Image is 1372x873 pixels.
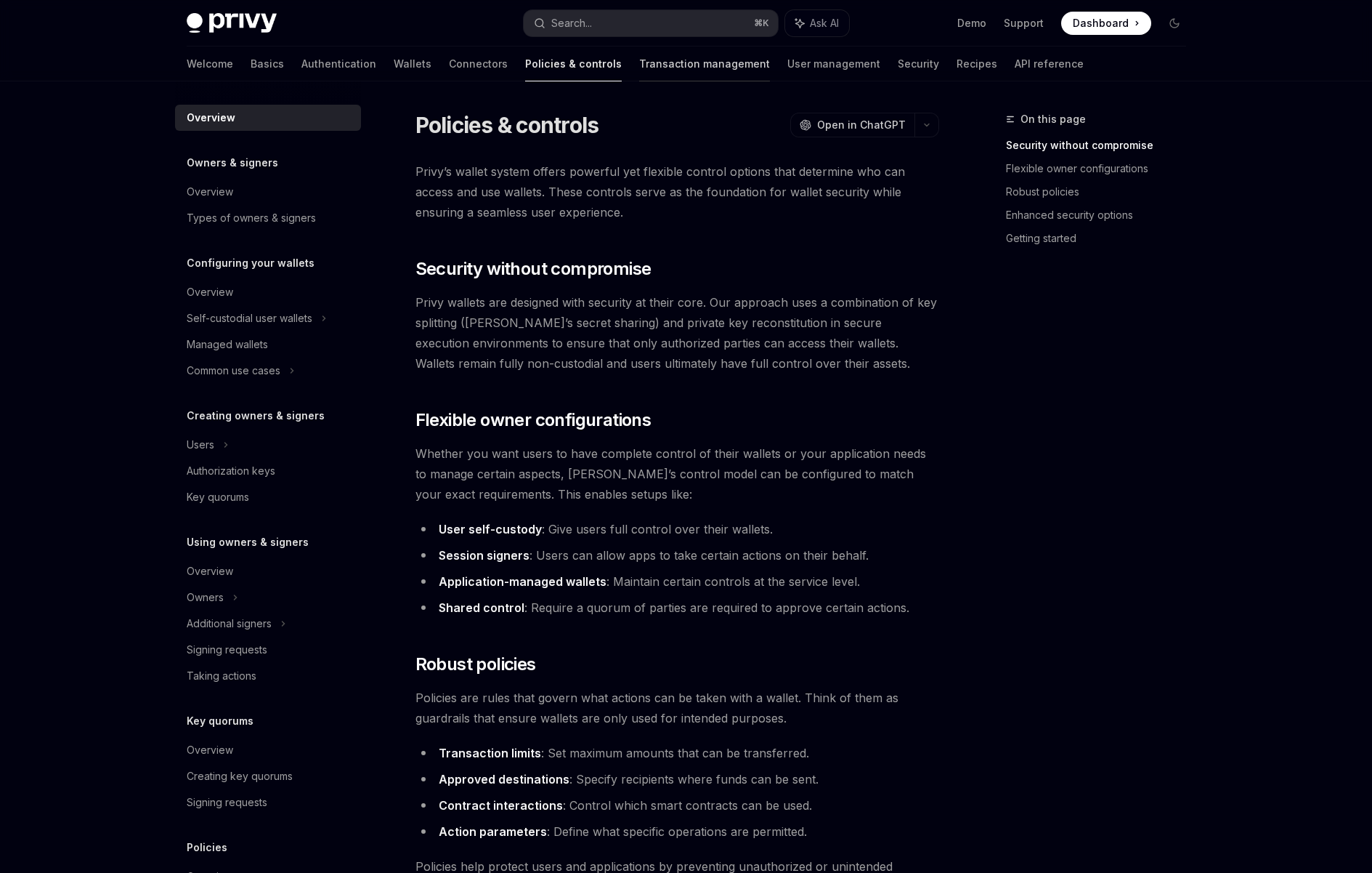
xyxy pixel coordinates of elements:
span: Security without compromise [415,257,652,281]
a: Overview [175,179,361,205]
div: Authorization keys [187,462,275,480]
img: dark logo [187,13,277,33]
div: Overview [187,563,233,580]
span: Flexible owner configurations [415,409,652,432]
div: Overview [187,109,235,126]
li: : Users can allow apps to take certain actions on their behalf. [415,545,939,566]
li: : Maintain certain controls at the service level. [415,571,939,592]
a: Overview [175,558,361,584]
div: Creating key quorums [187,768,293,785]
span: Privy wallets are designed with security at their core. Our approach uses a combination of key sp... [415,292,939,374]
span: Open in ChatGPT [817,118,906,132]
a: Signing requests [175,637,361,663]
a: Signing requests [175,789,361,816]
span: Dashboard [1073,16,1129,31]
a: Connectors [449,47,508,81]
span: ⌘ K [754,17,769,29]
a: User management [787,47,880,81]
a: Authorization keys [175,458,361,484]
div: Overview [187,741,233,759]
a: Getting started [1006,227,1198,250]
div: Taking actions [187,667,256,685]
h5: Using owners & signers [187,534,309,551]
a: Security [898,47,939,81]
a: Managed wallets [175,331,361,358]
a: Robust policies [1006,180,1198,204]
h5: Configuring your wallets [187,254,314,272]
div: Search... [551,15,592,32]
a: Overview [175,737,361,763]
span: Ask AI [810,16,839,31]
a: Demo [957,16,986,31]
button: Toggle dark mode [1163,12,1186,35]
a: Recipes [957,47,997,81]
a: Types of owners & signers [175,205,361,231]
li: : Specify recipients where funds can be sent. [415,769,939,789]
li: : Control which smart contracts can be used. [415,795,939,816]
strong: Session signers [439,548,529,563]
button: Ask AI [785,10,849,36]
a: Enhanced security options [1006,204,1198,227]
a: Flexible owner configurations [1006,157,1198,180]
span: On this page [1020,110,1086,128]
div: Users [187,436,214,454]
li: : Require a quorum of parties are required to approve certain actions. [415,598,939,618]
a: Key quorums [175,484,361,510]
div: Overview [187,283,233,301]
li: : Define what specific operations are permitted. [415,821,939,842]
strong: User self-custody [439,522,542,536]
strong: Approved destinations [439,772,569,786]
a: Taking actions [175,663,361,689]
div: Key quorums [187,488,249,506]
strong: Action parameters [439,824,547,839]
a: Support [1004,16,1044,31]
a: API reference [1015,47,1084,81]
button: Open in ChatGPT [790,113,914,137]
h5: Creating owners & signers [187,407,325,425]
span: Whether you want users to have complete control of their wallets or your application needs to man... [415,443,939,504]
div: Overview [187,183,233,201]
a: Policies & controls [525,47,622,81]
li: : Give users full control over their wallets. [415,519,939,539]
h1: Policies & controls [415,112,599,138]
strong: Application-managed wallets [439,574,606,589]
a: Wallets [394,47,431,81]
div: Signing requests [187,641,267,659]
span: Policies are rules that govern what actions can be taken with a wallet. Think of them as guardrai... [415,688,939,728]
a: Overview [175,279,361,305]
strong: Shared control [439,600,524,615]
h5: Owners & signers [187,154,278,172]
button: Search...⌘K [524,10,778,36]
a: Security without compromise [1006,134,1198,157]
div: Common use cases [187,362,280,379]
a: Creating key quorums [175,763,361,789]
a: Transaction management [639,47,770,81]
a: Authentication [301,47,376,81]
a: Overview [175,105,361,131]
h5: Key quorums [187,712,253,730]
a: Welcome [187,47,233,81]
div: Owners [187,589,224,606]
div: Self-custodial user wallets [187,310,312,327]
strong: Transaction limits [439,746,541,760]
div: Additional signers [187,615,272,632]
a: Dashboard [1061,12,1151,35]
span: Privy’s wallet system offers powerful yet flexible control options that determine who can access ... [415,161,939,222]
h5: Policies [187,839,227,856]
div: Signing requests [187,794,267,811]
span: Robust policies [415,653,536,676]
strong: Contract interactions [439,798,563,813]
div: Types of owners & signers [187,209,316,227]
div: Managed wallets [187,336,268,353]
a: Basics [251,47,284,81]
li: : Set maximum amounts that can be transferred. [415,743,939,763]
